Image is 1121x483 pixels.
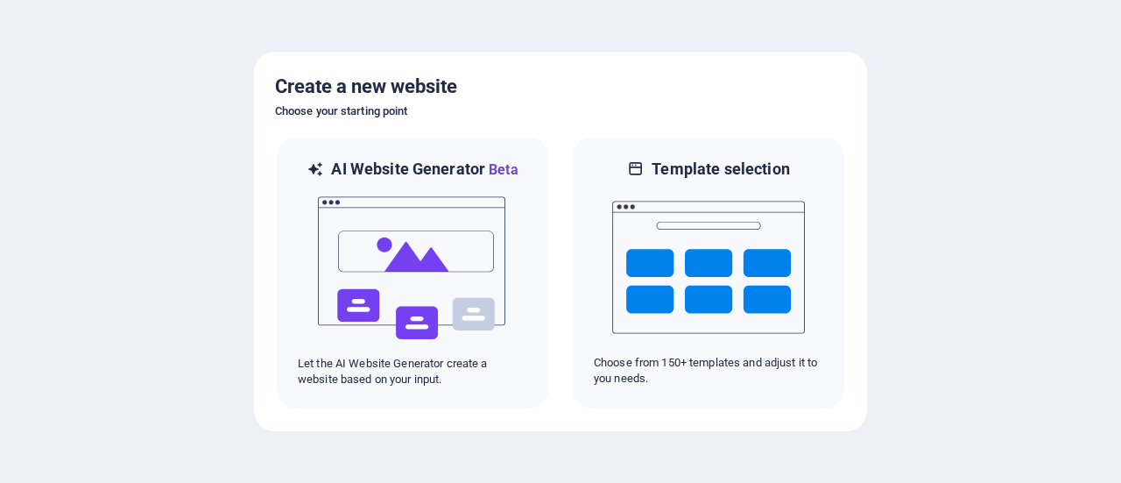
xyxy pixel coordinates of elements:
[275,136,550,410] div: AI Website GeneratorBetaaiLet the AI Website Generator create a website based on your input.
[275,101,846,122] h6: Choose your starting point
[485,161,518,178] span: Beta
[594,355,823,387] p: Choose from 150+ templates and adjust it to you needs.
[331,159,518,181] h6: AI Website Generator
[298,356,527,387] p: Let the AI Website Generator create a website based on your input.
[571,136,846,410] div: Template selectionChoose from 150+ templates and adjust it to you needs.
[316,181,509,356] img: ai
[652,159,789,180] h6: Template selection
[275,73,846,101] h5: Create a new website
